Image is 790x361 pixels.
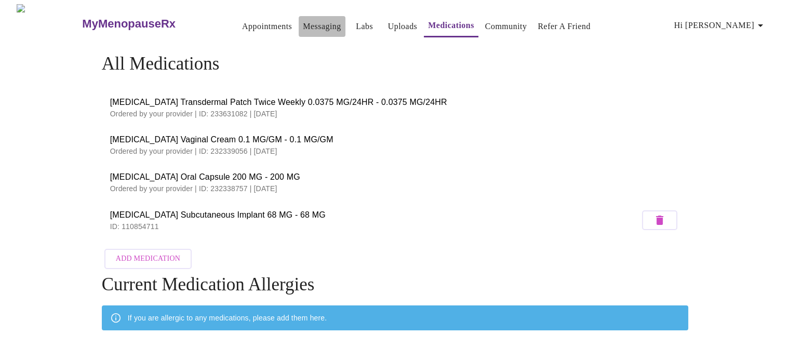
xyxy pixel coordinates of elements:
p: Ordered by your provider | ID: 233631082 | [DATE] [110,109,680,119]
button: Labs [348,16,381,37]
p: Ordered by your provider | ID: 232338757 | [DATE] [110,183,680,194]
button: Messaging [299,16,345,37]
p: Ordered by your provider | ID: 232339056 | [DATE] [110,146,680,156]
a: Appointments [242,19,292,34]
a: MyMenopauseRx [81,6,217,42]
span: [MEDICAL_DATA] Subcutaneous Implant 68 MG - 68 MG [110,209,640,221]
span: Add Medication [116,252,180,265]
a: Uploads [388,19,418,34]
button: Appointments [238,16,296,37]
p: ID: 110854711 [110,221,640,232]
span: [MEDICAL_DATA] Oral Capsule 200 MG - 200 MG [110,171,680,183]
span: [MEDICAL_DATA] Vaginal Cream 0.1 MG/GM - 0.1 MG/GM [110,133,680,146]
button: Add Medication [104,249,192,269]
img: MyMenopauseRx Logo [17,4,81,43]
button: Refer a Friend [533,16,595,37]
a: Medications [428,18,474,33]
button: Community [481,16,531,37]
span: [MEDICAL_DATA] Transdermal Patch Twice Weekly 0.0375 MG/24HR - 0.0375 MG/24HR [110,96,680,109]
h3: MyMenopauseRx [82,17,176,31]
h4: Current Medication Allergies [102,274,689,295]
button: Uploads [384,16,422,37]
a: Refer a Friend [538,19,591,34]
a: Labs [356,19,373,34]
a: Community [485,19,527,34]
button: Hi [PERSON_NAME] [670,15,771,36]
button: Medications [424,15,478,37]
span: Hi [PERSON_NAME] [674,18,767,33]
div: If you are allergic to any medications, please add them here. [128,309,327,327]
h4: All Medications [102,54,689,74]
a: Messaging [303,19,341,34]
